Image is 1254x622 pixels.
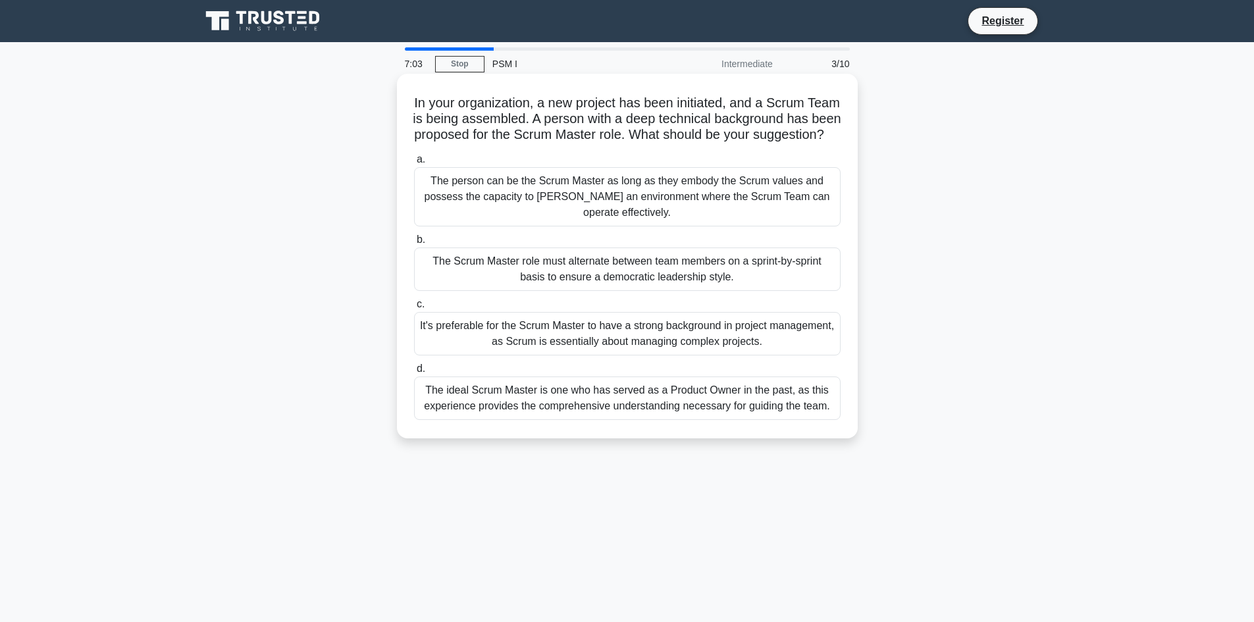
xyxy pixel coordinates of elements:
[974,13,1032,29] a: Register
[666,51,781,77] div: Intermediate
[397,51,435,77] div: 7:03
[417,234,425,245] span: b.
[414,312,841,355] div: It's preferable for the Scrum Master to have a strong background in project management, as Scrum ...
[414,247,841,291] div: The Scrum Master role must alternate between team members on a sprint-by-sprint basis to ensure a...
[435,56,484,72] a: Stop
[484,51,666,77] div: PSM I
[417,153,425,165] span: a.
[413,95,842,143] h5: In your organization, a new project has been initiated, and a Scrum Team is being assembled. A pe...
[781,51,858,77] div: 3/10
[417,298,425,309] span: c.
[414,376,841,420] div: The ideal Scrum Master is one who has served as a Product Owner in the past, as this experience p...
[417,363,425,374] span: d.
[414,167,841,226] div: The person can be the Scrum Master as long as they embody the Scrum values and possess the capaci...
